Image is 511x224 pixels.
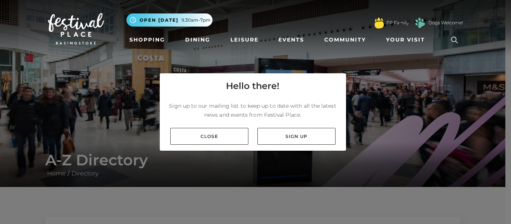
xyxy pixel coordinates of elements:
[140,17,178,24] span: Open [DATE]
[383,33,432,47] a: Your Visit
[226,79,279,93] h4: Hello there!
[275,33,307,47] a: Events
[182,33,213,47] a: Dining
[170,128,248,145] a: Close
[126,13,212,27] button: Open [DATE] 9.30am-7pm
[126,33,168,47] a: Shopping
[321,33,369,47] a: Community
[181,17,211,24] span: 9.30am-7pm
[386,36,425,44] span: Your Visit
[386,19,409,26] a: FP Family
[48,13,104,45] img: Festival Place Logo
[166,101,340,119] p: Sign up to our mailing list to keep up to date with all the latest news and events from Festival ...
[428,19,463,26] a: Dogs Welcome!
[227,33,261,47] a: Leisure
[257,128,336,145] a: Sign up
